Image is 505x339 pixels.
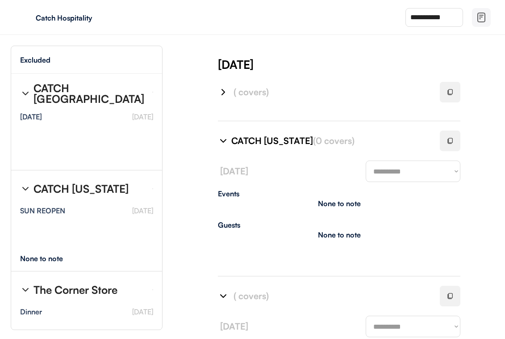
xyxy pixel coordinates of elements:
[20,113,42,120] div: [DATE]
[20,207,65,214] div: SUN REOPEN
[218,190,460,197] div: Events
[132,307,153,316] font: [DATE]
[218,87,229,97] img: chevron-right%20%281%29.svg
[20,88,31,99] img: chevron-right%20%281%29.svg
[20,56,50,64] div: Excluded
[36,14,148,21] div: Catch Hospitality
[318,200,361,207] div: None to note
[132,112,153,121] font: [DATE]
[220,165,248,177] font: [DATE]
[313,135,355,146] font: (0 covers)
[234,86,269,97] font: ( covers)
[20,308,42,315] div: Dinner
[218,56,505,72] div: [DATE]
[33,183,129,194] div: CATCH [US_STATE]
[20,183,31,194] img: chevron-right%20%281%29.svg
[234,290,269,301] font: ( covers)
[218,221,460,229] div: Guests
[218,291,229,301] img: chevron-right%20%281%29.svg
[476,12,487,23] img: file-02.svg
[318,231,361,238] div: None to note
[20,284,31,295] img: chevron-right%20%281%29.svg
[33,284,117,295] div: The Corner Store
[218,136,229,146] img: chevron-right%20%281%29.svg
[220,321,248,332] font: [DATE]
[132,206,153,215] font: [DATE]
[231,135,429,147] div: CATCH [US_STATE]
[18,10,32,25] img: yH5BAEAAAAALAAAAAABAAEAAAIBRAA7
[20,255,79,262] div: None to note
[33,83,145,104] div: CATCH [GEOGRAPHIC_DATA]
